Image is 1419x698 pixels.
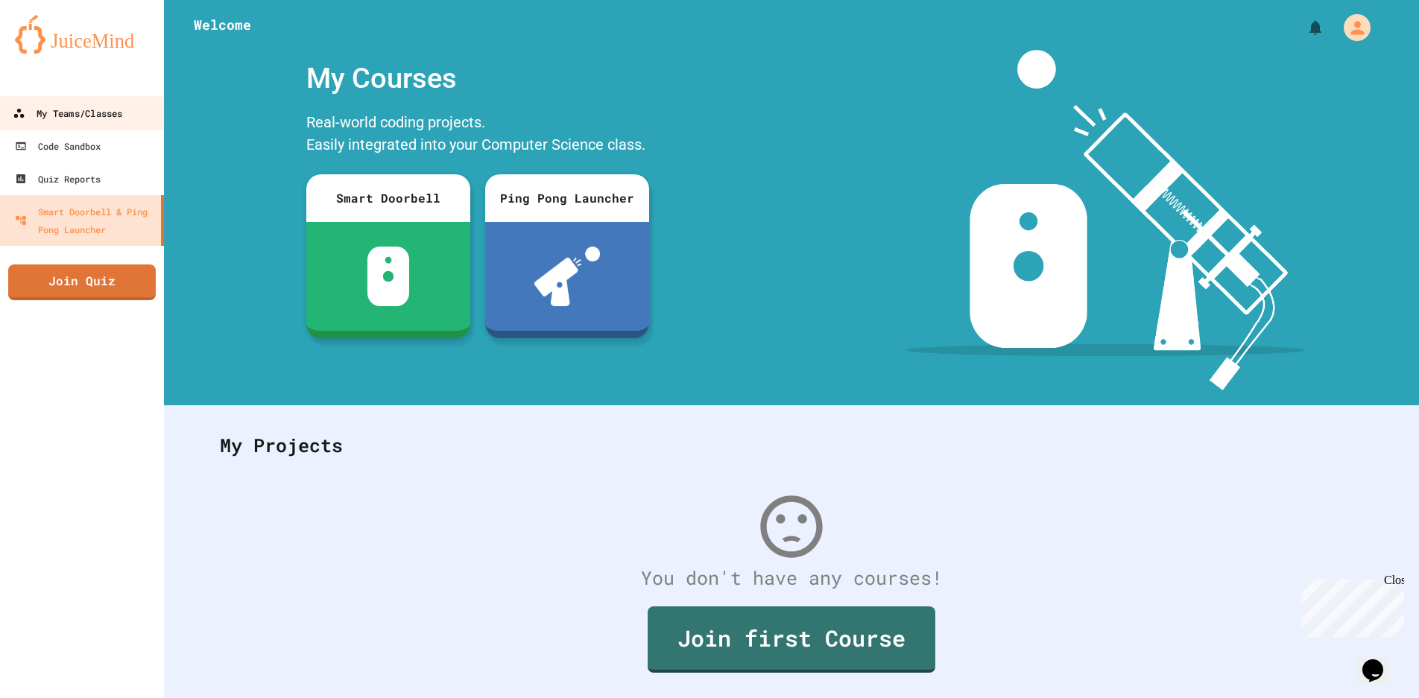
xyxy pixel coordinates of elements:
[306,174,470,222] div: Smart Doorbell
[1279,15,1328,40] div: My Notifications
[299,50,657,107] div: My Courses
[485,174,649,222] div: Ping Pong Launcher
[1295,574,1404,637] iframe: chat widget
[15,203,155,238] div: Smart Doorbell & Ping Pong Launcher
[205,564,1378,592] div: You don't have any courses!
[15,15,149,54] img: logo-orange.svg
[299,107,657,163] div: Real-world coding projects. Easily integrated into your Computer Science class.
[906,50,1305,390] img: banner-image-my-projects.png
[15,137,101,155] div: Code Sandbox
[534,247,601,306] img: ppl-with-ball.png
[8,264,156,300] a: Join Quiz
[13,104,122,123] div: My Teams/Classes
[1356,638,1404,683] iframe: chat widget
[1328,10,1374,45] div: My Account
[6,6,103,95] div: Chat with us now!Close
[205,416,1378,475] div: My Projects
[367,247,410,306] img: sdb-white.svg
[648,606,935,673] a: Join first Course
[15,170,101,188] div: Quiz Reports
